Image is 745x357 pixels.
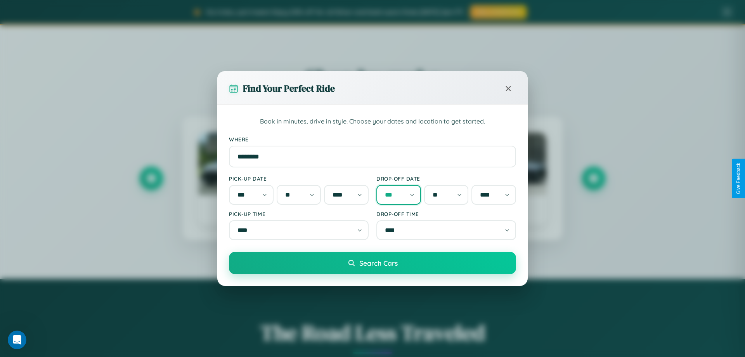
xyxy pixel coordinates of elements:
[376,211,516,217] label: Drop-off Time
[229,211,369,217] label: Pick-up Time
[376,175,516,182] label: Drop-off Date
[229,252,516,274] button: Search Cars
[243,82,335,95] h3: Find Your Perfect Ride
[229,136,516,143] label: Where
[359,259,398,267] span: Search Cars
[229,175,369,182] label: Pick-up Date
[229,117,516,127] p: Book in minutes, drive in style. Choose your dates and location to get started.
